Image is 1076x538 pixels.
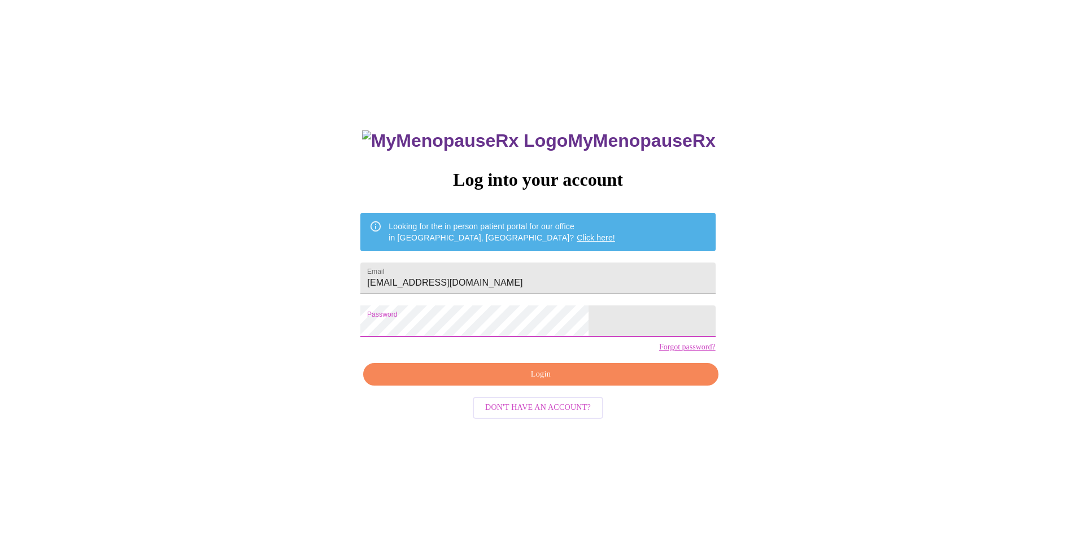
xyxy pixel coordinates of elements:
[473,397,603,419] button: Don't have an account?
[362,130,568,151] img: MyMenopauseRx Logo
[470,402,606,412] a: Don't have an account?
[360,169,715,190] h3: Log into your account
[659,343,716,352] a: Forgot password?
[577,233,615,242] a: Click here!
[485,401,591,415] span: Don't have an account?
[376,368,705,382] span: Login
[389,216,615,248] div: Looking for the in person patient portal for our office in [GEOGRAPHIC_DATA], [GEOGRAPHIC_DATA]?
[363,363,718,386] button: Login
[362,130,716,151] h3: MyMenopauseRx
